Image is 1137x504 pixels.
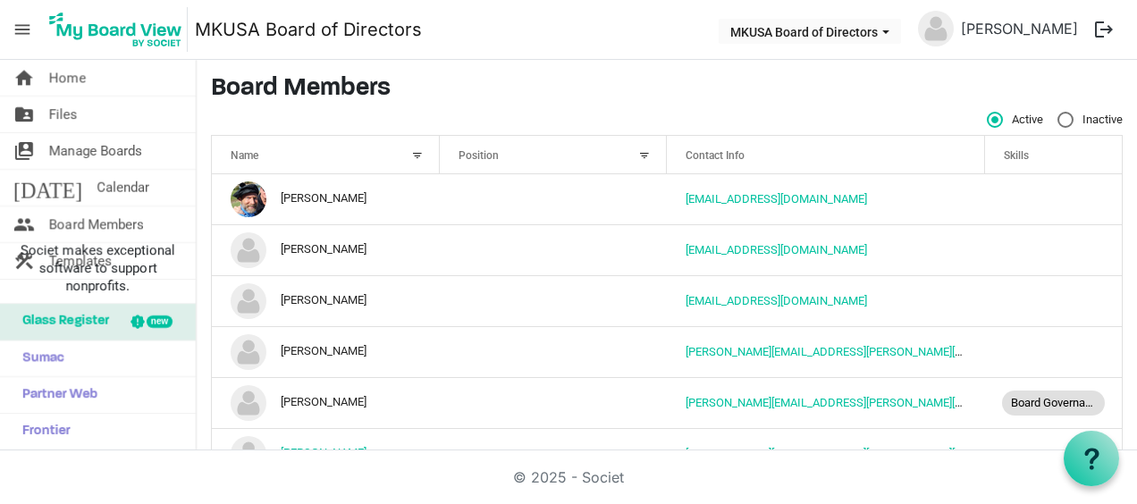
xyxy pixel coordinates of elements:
[231,334,266,370] img: no-profile-picture.svg
[49,97,78,132] span: Files
[231,283,266,319] img: no-profile-picture.svg
[212,326,440,377] td: Christopher Anderson is template cell column header Name
[459,149,499,162] span: Position
[985,275,1122,326] td: is template cell column header Skills
[985,174,1122,224] td: is template cell column header Skills
[440,428,668,479] td: column header Position
[13,377,97,413] span: Partner Web
[667,174,985,224] td: aparrott@mentorkidsusa.org is template cell column header Contact Info
[719,19,901,44] button: MKUSA Board of Directors dropdownbutton
[231,436,266,472] img: no-profile-picture.svg
[212,428,440,479] td: Diane Erhart is template cell column header Name
[513,468,624,486] a: © 2025 - Societ
[686,192,867,206] a: [EMAIL_ADDRESS][DOMAIN_NAME]
[954,11,1085,46] a: [PERSON_NAME]
[686,345,1124,358] a: [PERSON_NAME][EMAIL_ADDRESS][PERSON_NAME][PERSON_NAME][DOMAIN_NAME]
[1004,149,1029,162] span: Skills
[13,133,35,169] span: switch_account
[686,396,1124,409] a: [PERSON_NAME][EMAIL_ADDRESS][PERSON_NAME][PERSON_NAME][DOMAIN_NAME]
[49,133,142,169] span: Manage Boards
[13,206,35,242] span: people
[667,224,985,275] td: bhpaz@me.com is template cell column header Contact Info
[212,377,440,428] td: David Gullen is template cell column header Name
[97,170,149,206] span: Calendar
[231,385,266,421] img: no-profile-picture.svg
[44,7,188,52] img: My Board View Logo
[49,206,144,242] span: Board Members
[440,275,668,326] td: column header Position
[231,232,266,268] img: no-profile-picture.svg
[686,294,867,307] a: [EMAIL_ADDRESS][DOMAIN_NAME]
[211,74,1123,105] h3: Board Members
[13,60,35,96] span: home
[5,13,39,46] span: menu
[1085,11,1123,48] button: logout
[440,377,668,428] td: column header Position
[13,304,109,340] span: Glass Register
[686,149,745,162] span: Contact Info
[686,447,1039,460] a: [PERSON_NAME][EMAIL_ADDRESS][PERSON_NAME][DOMAIN_NAME]
[667,275,985,326] td: calebhardee@gmail.com is template cell column header Contact Info
[44,7,195,52] a: My Board View Logo
[231,181,266,217] img: _za9uymvxkpn3XnriJjw_HPSMkW8LeXEVYrVAGptXeIKi6M-EVfuOXd3gdhOBrMDve9Ar-hSnKH78StVCqVxNQ_thumb.png
[1057,112,1123,128] span: Inactive
[686,243,867,256] a: [EMAIL_ADDRESS][DOMAIN_NAME]
[985,326,1122,377] td: is template cell column header Skills
[195,12,422,47] a: MKUSA Board of Directors
[667,326,985,377] td: chris.anderson@hines.com is template cell column header Contact Info
[13,97,35,132] span: folder_shared
[212,224,440,275] td: Bruce Polk is template cell column header Name
[985,428,1122,479] td: is template cell column header Skills
[8,241,188,295] span: Societ makes exceptional software to support nonprofits.
[667,428,985,479] td: diane.e.erhart@gmail.com is template cell column header Contact Info
[987,112,1043,128] span: Active
[281,447,366,460] a: [PERSON_NAME]
[212,174,440,224] td: Aaron Parrott is template cell column header Name
[231,149,258,162] span: Name
[440,326,668,377] td: column header Position
[440,174,668,224] td: column header Position
[667,377,985,428] td: Gullen.David@mayo.edu is template cell column header Contact Info
[147,315,173,328] div: new
[49,60,86,96] span: Home
[13,340,64,376] span: Sumac
[212,275,440,326] td: Caleb Hardee is template cell column header Name
[13,170,82,206] span: [DATE]
[985,377,1122,428] td: Board Governance is template cell column header Skills
[985,224,1122,275] td: is template cell column header Skills
[440,224,668,275] td: column header Position
[918,11,954,46] img: no-profile-picture.svg
[13,414,71,449] span: Frontier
